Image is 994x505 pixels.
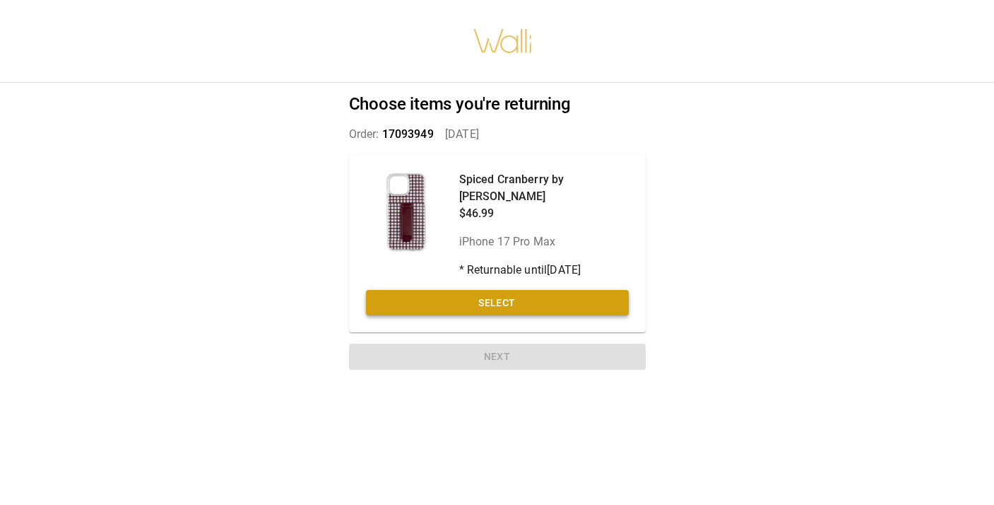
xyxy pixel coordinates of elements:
h2: Choose items you're returning [349,94,646,115]
p: Order: [DATE] [349,126,646,143]
p: iPhone 17 Pro Max [459,233,629,250]
img: walli-inc.myshopify.com [473,11,533,71]
p: * Returnable until [DATE] [459,262,629,279]
span: 17093949 [382,127,434,141]
p: $46.99 [459,205,629,222]
p: Spiced Cranberry by [PERSON_NAME] [459,171,629,205]
button: Select [366,290,629,316]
